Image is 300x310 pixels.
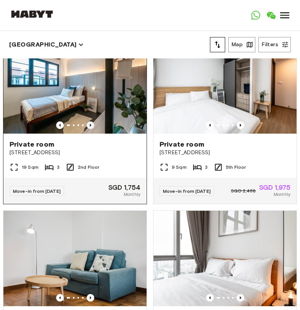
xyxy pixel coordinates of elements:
button: Previous image [237,294,244,302]
button: Map [228,37,255,52]
span: Private room [160,140,204,149]
img: Marketing picture of unit SG-01-100-001-001 [153,38,297,134]
span: [STREET_ADDRESS] [160,149,290,157]
button: Previous image [56,121,64,129]
span: 3 [205,164,208,171]
span: SGD 1,975 [259,184,290,191]
span: Monthly [124,191,140,198]
button: Previous image [56,294,64,302]
span: SGD 1,754 [108,184,140,191]
button: Previous image [87,121,94,129]
button: Previous image [206,294,214,302]
span: SGD 2,468 [231,187,256,194]
span: Move-in from [DATE] [163,188,211,194]
span: 2nd Floor [78,164,99,171]
a: Marketing picture of unit SG-01-027-006-02Previous imagePrevious imagePrivate room[STREET_ADDRESS... [3,38,147,204]
img: Marketing picture of unit SG-01-113-001-05 [153,211,297,306]
button: Previous image [237,121,244,129]
span: 5th Floor [226,164,246,171]
a: Marketing picture of unit SG-01-100-001-001Previous imagePrevious imagePrivate room[STREET_ADDRES... [153,38,297,204]
span: 19 Sqm [22,164,39,171]
button: tune [210,37,225,52]
button: Filters [258,37,291,52]
span: Move-in from [DATE] [13,188,61,194]
button: Previous image [206,121,214,129]
img: Habyt [9,10,55,18]
span: Monthly [274,191,290,198]
button: [GEOGRAPHIC_DATA] [9,39,84,50]
img: Marketing picture of unit SG-01-027-006-02 [3,38,147,134]
span: [STREET_ADDRESS] [10,149,140,157]
span: Private room [10,140,54,149]
span: 3 [57,164,60,171]
button: Previous image [87,294,94,302]
img: Marketing picture of unit SG-01-108-001-001 [3,211,147,306]
span: 9 Sqm [172,164,187,171]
